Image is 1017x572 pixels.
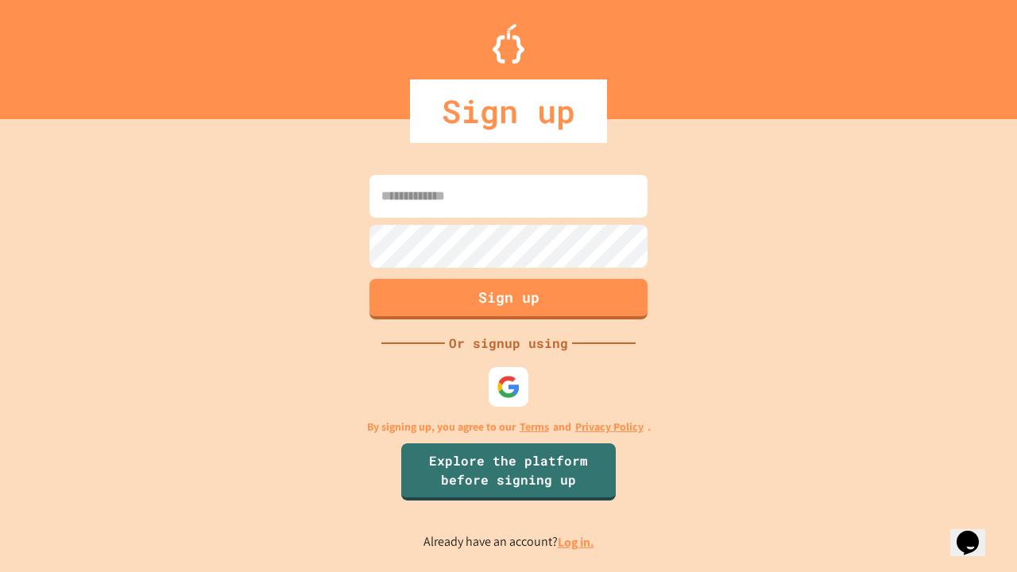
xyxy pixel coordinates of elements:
[410,79,607,143] div: Sign up
[401,443,616,500] a: Explore the platform before signing up
[445,334,572,353] div: Or signup using
[493,24,524,64] img: Logo.svg
[520,419,549,435] a: Terms
[369,279,648,319] button: Sign up
[558,534,594,551] a: Log in.
[575,419,644,435] a: Privacy Policy
[885,439,1001,507] iframe: chat widget
[423,532,594,552] p: Already have an account?
[497,375,520,399] img: google-icon.svg
[367,419,651,435] p: By signing up, you agree to our and .
[950,508,1001,556] iframe: chat widget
